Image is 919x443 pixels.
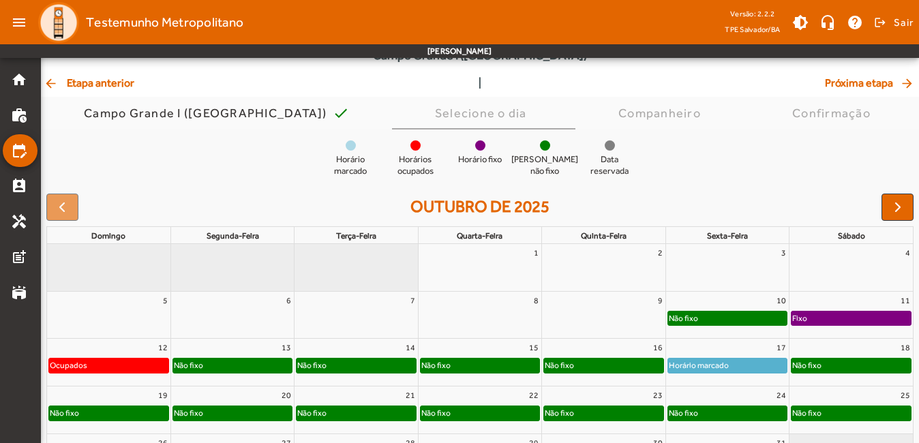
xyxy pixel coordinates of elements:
td: 24 de outubro de 2025 [665,386,789,434]
td: 1 de outubro de 2025 [418,244,541,291]
a: 4 de outubro de 2025 [903,244,913,262]
a: 21 de outubro de 2025 [403,386,418,404]
mat-icon: perm_contact_calendar [11,178,27,194]
div: Não fixo [544,406,575,420]
span: Horário fixo [458,154,502,166]
a: 3 de outubro de 2025 [779,244,789,262]
td: 22 de outubro de 2025 [418,386,541,434]
td: 15 de outubro de 2025 [418,339,541,386]
span: | [479,75,481,91]
td: 10 de outubro de 2025 [665,291,789,339]
a: 18 de outubro de 2025 [898,339,913,356]
mat-icon: home [11,72,27,88]
div: Confirmação [792,106,876,120]
div: Não fixo [668,406,699,420]
div: Versão: 2.2.2 [725,5,780,22]
div: Companheiro [618,106,706,120]
span: [PERSON_NAME] não fixo [511,154,578,177]
mat-icon: edit_calendar [11,142,27,159]
mat-icon: stadium [11,284,27,301]
a: terça-feira [333,228,379,243]
a: 12 de outubro de 2025 [155,339,170,356]
td: 12 de outubro de 2025 [47,339,170,386]
a: 23 de outubro de 2025 [650,386,665,404]
mat-icon: handyman [11,213,27,230]
a: 15 de outubro de 2025 [526,339,541,356]
span: TPE Salvador/BA [725,22,780,36]
a: 16 de outubro de 2025 [650,339,665,356]
div: Não fixo [792,358,822,372]
div: Campo Grande I ([GEOGRAPHIC_DATA]) [84,106,333,120]
mat-icon: work_history [11,107,27,123]
span: Próxima etapa [825,75,916,91]
a: 24 de outubro de 2025 [774,386,789,404]
a: 22 de outubro de 2025 [526,386,541,404]
td: 2 de outubro de 2025 [542,244,665,291]
td: 23 de outubro de 2025 [542,386,665,434]
td: 25 de outubro de 2025 [789,386,913,434]
a: 10 de outubro de 2025 [774,292,789,309]
div: Não fixo [421,406,451,420]
td: 5 de outubro de 2025 [47,291,170,339]
a: 2 de outubro de 2025 [655,244,665,262]
a: segunda-feira [204,228,262,243]
button: Sair [872,12,914,33]
mat-icon: menu [5,9,33,36]
div: Fixo [792,311,808,325]
a: 5 de outubro de 2025 [160,292,170,309]
a: 17 de outubro de 2025 [774,339,789,356]
span: Data reservada [582,154,637,177]
td: 19 de outubro de 2025 [47,386,170,434]
span: Etapa anterior [44,75,134,91]
img: Logo TPE [38,2,79,43]
a: 13 de outubro de 2025 [279,339,294,356]
td: 20 de outubro de 2025 [170,386,294,434]
div: Não fixo [297,358,327,372]
div: Não fixo [544,358,575,372]
a: 14 de outubro de 2025 [403,339,418,356]
td: 17 de outubro de 2025 [665,339,789,386]
a: 8 de outubro de 2025 [531,292,541,309]
a: 11 de outubro de 2025 [898,292,913,309]
a: 20 de outubro de 2025 [279,386,294,404]
span: Horários ocupados [388,154,442,177]
a: 7 de outubro de 2025 [408,292,418,309]
div: Ocupados [49,358,88,372]
div: Horário marcado [668,358,729,372]
td: 21 de outubro de 2025 [295,386,418,434]
mat-icon: check [333,105,349,121]
td: 3 de outubro de 2025 [665,244,789,291]
span: Testemunho Metropolitano [86,12,243,33]
td: 14 de outubro de 2025 [295,339,418,386]
a: 1 de outubro de 2025 [531,244,541,262]
div: Não fixo [297,406,327,420]
td: 18 de outubro de 2025 [789,339,913,386]
a: sábado [835,228,868,243]
div: Selecione o dia [435,106,532,120]
td: 16 de outubro de 2025 [542,339,665,386]
div: Não fixo [173,358,204,372]
a: Testemunho Metropolitano [33,2,243,43]
a: 19 de outubro de 2025 [155,386,170,404]
span: Horário marcado [323,154,378,177]
td: 7 de outubro de 2025 [295,291,418,339]
td: 4 de outubro de 2025 [789,244,913,291]
td: 13 de outubro de 2025 [170,339,294,386]
div: Não fixo [668,311,699,325]
td: 9 de outubro de 2025 [542,291,665,339]
a: sexta-feira [704,228,751,243]
td: 11 de outubro de 2025 [789,291,913,339]
div: Não fixo [792,406,822,420]
a: domingo [89,228,128,243]
td: 6 de outubro de 2025 [170,291,294,339]
mat-icon: post_add [11,249,27,265]
a: 9 de outubro de 2025 [655,292,665,309]
a: quinta-feira [578,228,629,243]
div: Não fixo [173,406,204,420]
span: Sair [894,12,914,33]
a: 25 de outubro de 2025 [898,386,913,404]
a: 6 de outubro de 2025 [284,292,294,309]
mat-icon: arrow_forward [900,76,916,90]
div: Não fixo [421,358,451,372]
td: 8 de outubro de 2025 [418,291,541,339]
